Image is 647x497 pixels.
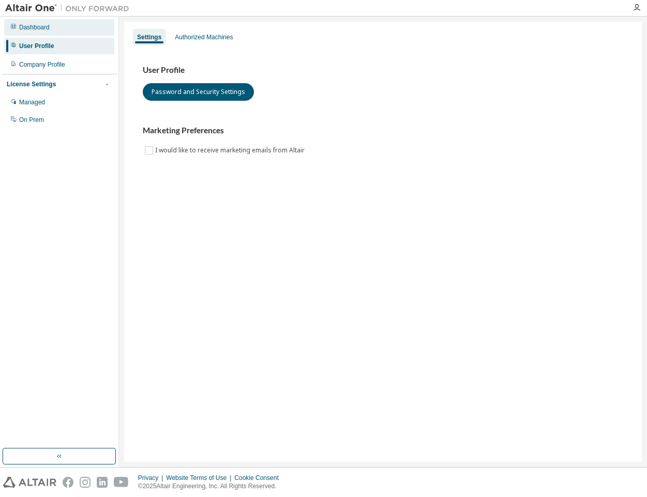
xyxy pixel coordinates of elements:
div: Authorized Machines [175,33,233,41]
img: facebook.svg [63,477,73,488]
p: © 2025 Altair Engineering, Inc. All Rights Reserved. [138,482,285,491]
div: User Profile [19,42,54,50]
label: I would like to receive marketing emails from Altair [155,144,307,157]
button: Password and Security Settings [143,83,254,101]
div: Website Terms of Use [166,474,234,482]
img: instagram.svg [80,477,91,488]
h3: User Profile [143,65,623,75]
div: Company Profile [19,60,65,69]
img: altair_logo.svg [3,477,56,488]
div: Settings [137,33,161,41]
div: Dashboard [19,23,50,32]
div: Managed [19,98,45,106]
img: linkedin.svg [97,477,108,488]
div: License Settings [7,80,56,88]
div: Cookie Consent [234,474,284,482]
h3: Marketing Preferences [143,126,623,136]
img: Altair One [5,3,134,13]
div: On Prem [19,116,44,124]
div: Privacy [138,474,166,482]
img: youtube.svg [114,477,129,488]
